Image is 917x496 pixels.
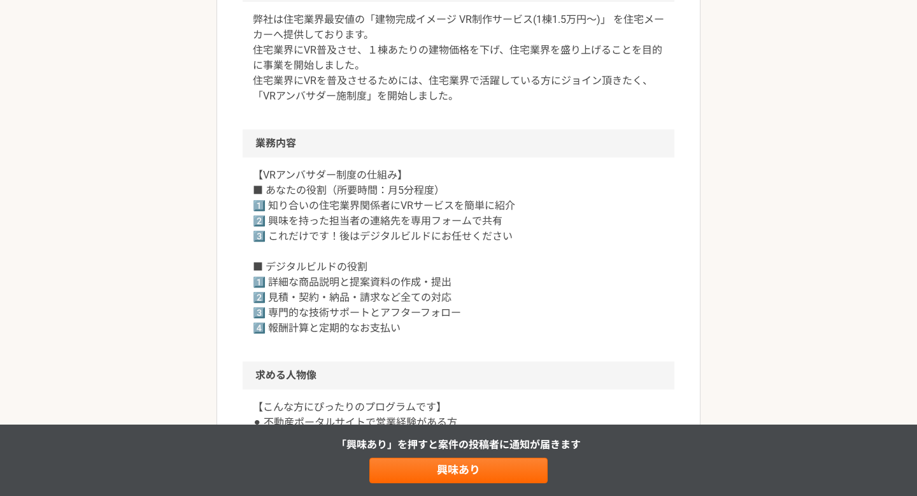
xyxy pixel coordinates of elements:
h2: 求める人物像 [243,361,674,390]
h2: 業務内容 [243,129,674,157]
p: 弊社は住宅業界最安値の「建物完成イメージ VR制作サービス(1棟1.5万円〜)」 を住宅メーカーへ提供しております。 住宅業界にVR普及させ、１棟あたりの建物価格を下げ、住宅業界を盛り上げること... [253,12,664,104]
a: 興味あり [369,458,548,483]
p: 【VRアンバサダー制度の仕組み】 ■ あなたの役割（所要時間：月5分程度） 1️⃣ 知り合いの住宅業界関係者にVRサービスを簡単に紹介 2️⃣ 興味を持った担当者の連絡先を専用フォームで共有 3... [253,168,664,336]
p: 「興味あり」を押すと 案件の投稿者に通知が届きます [336,437,581,453]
